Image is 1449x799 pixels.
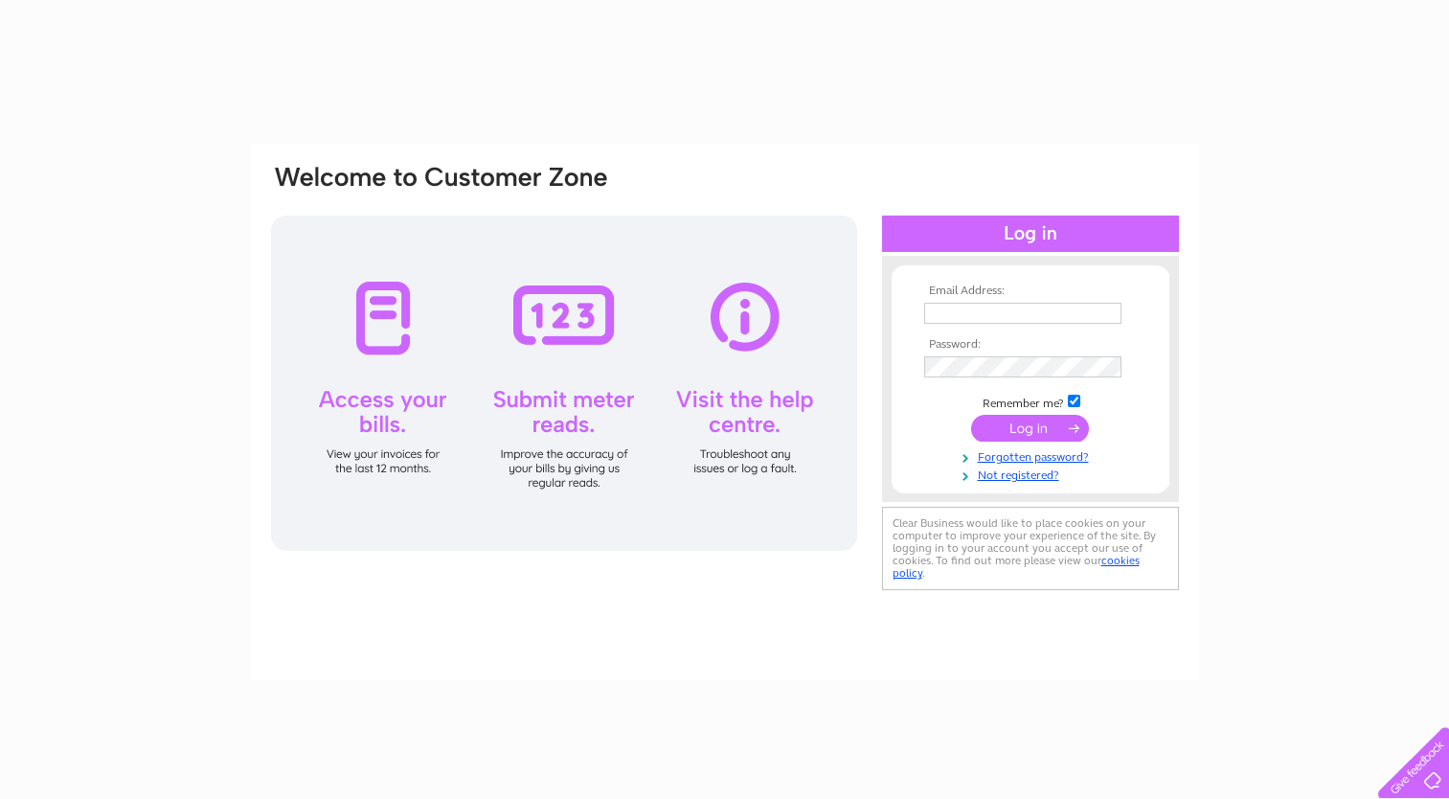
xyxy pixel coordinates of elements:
a: Forgotten password? [924,446,1142,465]
a: Not registered? [924,465,1142,483]
a: cookies policy [893,554,1140,580]
th: Email Address: [919,285,1142,298]
th: Password: [919,338,1142,352]
div: Clear Business would like to place cookies on your computer to improve your experience of the sit... [882,507,1179,590]
input: Submit [971,415,1089,442]
td: Remember me? [919,392,1142,411]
